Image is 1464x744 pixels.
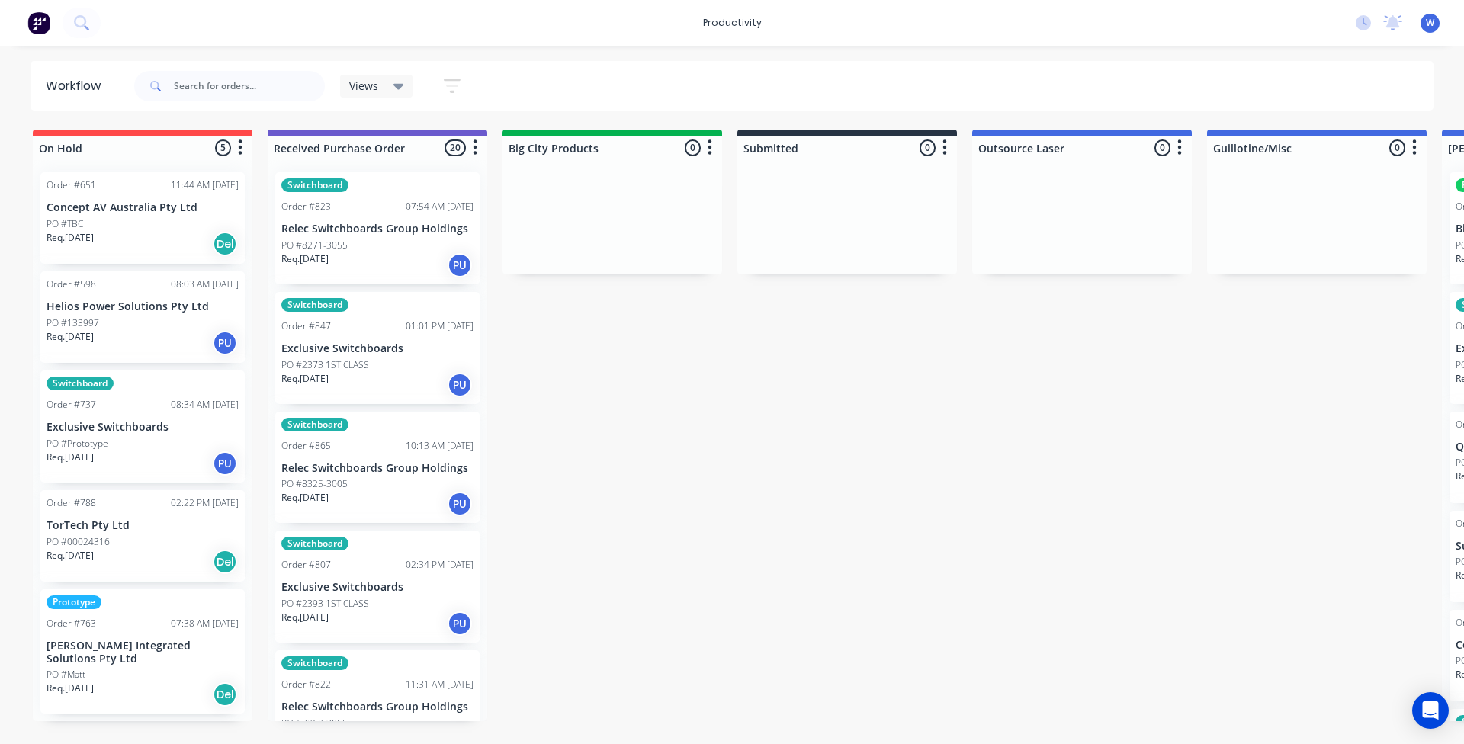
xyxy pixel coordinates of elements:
[47,535,110,549] p: PO #00024316
[448,373,472,397] div: PU
[47,640,239,665] p: [PERSON_NAME] Integrated Solutions Pty Ltd
[213,232,237,256] div: Del
[448,253,472,277] div: PU
[281,611,329,624] p: Req. [DATE]
[40,172,245,264] div: Order #65111:44 AM [DATE]Concept AV Australia Pty LtdPO #TBCReq.[DATE]Del
[174,71,325,101] input: Search for orders...
[47,668,85,681] p: PO #Matt
[281,178,348,192] div: Switchboard
[281,597,369,611] p: PO #2393 1ST CLASS
[275,412,480,524] div: SwitchboardOrder #86510:13 AM [DATE]Relec Switchboards Group HoldingsPO #8325-3005Req.[DATE]PU
[40,589,245,714] div: PrototypeOrder #76307:38 AM [DATE][PERSON_NAME] Integrated Solutions Pty LtdPO #MattReq.[DATE]Del
[27,11,50,34] img: Factory
[47,595,101,609] div: Prototype
[171,398,239,412] div: 08:34 AM [DATE]
[46,77,108,95] div: Workflow
[213,331,237,355] div: PU
[281,439,331,453] div: Order #865
[1426,16,1434,30] span: W
[47,496,96,510] div: Order #788
[406,678,474,691] div: 11:31 AM [DATE]
[349,78,378,94] span: Views
[281,678,331,691] div: Order #822
[47,300,239,313] p: Helios Power Solutions Pty Ltd
[281,418,348,431] div: Switchboard
[281,319,331,333] div: Order #847
[213,682,237,707] div: Del
[281,239,348,252] p: PO #8271-3055
[281,701,474,714] p: Relec Switchboards Group Holdings
[47,549,94,563] p: Req. [DATE]
[213,550,237,574] div: Del
[281,342,474,355] p: Exclusive Switchboards
[281,656,348,670] div: Switchboard
[47,178,96,192] div: Order #651
[406,558,474,572] div: 02:34 PM [DATE]
[281,537,348,550] div: Switchboard
[275,292,480,404] div: SwitchboardOrder #84701:01 PM [DATE]Exclusive SwitchboardsPO #2373 1ST CLASSReq.[DATE]PU
[281,298,348,312] div: Switchboard
[281,372,329,386] p: Req. [DATE]
[281,223,474,236] p: Relec Switchboards Group Holdings
[281,252,329,266] p: Req. [DATE]
[213,451,237,476] div: PU
[281,200,331,213] div: Order #823
[281,477,348,491] p: PO #8325-3005
[448,492,472,516] div: PU
[40,490,245,582] div: Order #78802:22 PM [DATE]TorTech Pty LtdPO #00024316Req.[DATE]Del
[47,519,239,532] p: TorTech Pty Ltd
[47,437,108,451] p: PO #Prototype
[281,558,331,572] div: Order #807
[171,277,239,291] div: 08:03 AM [DATE]
[40,370,245,483] div: SwitchboardOrder #73708:34 AM [DATE]Exclusive SwitchboardsPO #PrototypeReq.[DATE]PU
[281,717,348,730] p: PO #8260-3055
[47,398,96,412] div: Order #737
[406,439,474,453] div: 10:13 AM [DATE]
[281,581,474,594] p: Exclusive Switchboards
[406,200,474,213] div: 07:54 AM [DATE]
[40,271,245,363] div: Order #59808:03 AM [DATE]Helios Power Solutions Pty LtdPO #133997Req.[DATE]PU
[47,201,239,214] p: Concept AV Australia Pty Ltd
[171,496,239,510] div: 02:22 PM [DATE]
[47,277,96,291] div: Order #598
[275,172,480,284] div: SwitchboardOrder #82307:54 AM [DATE]Relec Switchboards Group HoldingsPO #8271-3055Req.[DATE]PU
[47,377,114,390] div: Switchboard
[47,330,94,344] p: Req. [DATE]
[406,319,474,333] div: 01:01 PM [DATE]
[695,11,769,34] div: productivity
[281,462,474,475] p: Relec Switchboards Group Holdings
[47,681,94,695] p: Req. [DATE]
[47,617,96,630] div: Order #763
[1412,692,1449,729] div: Open Intercom Messenger
[47,231,94,245] p: Req. [DATE]
[281,491,329,505] p: Req. [DATE]
[47,421,239,434] p: Exclusive Switchboards
[47,451,94,464] p: Req. [DATE]
[448,611,472,636] div: PU
[47,217,83,231] p: PO #TBC
[171,178,239,192] div: 11:44 AM [DATE]
[171,617,239,630] div: 07:38 AM [DATE]
[281,358,369,372] p: PO #2373 1ST CLASS
[47,316,99,330] p: PO #133997
[275,531,480,643] div: SwitchboardOrder #80702:34 PM [DATE]Exclusive SwitchboardsPO #2393 1ST CLASSReq.[DATE]PU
